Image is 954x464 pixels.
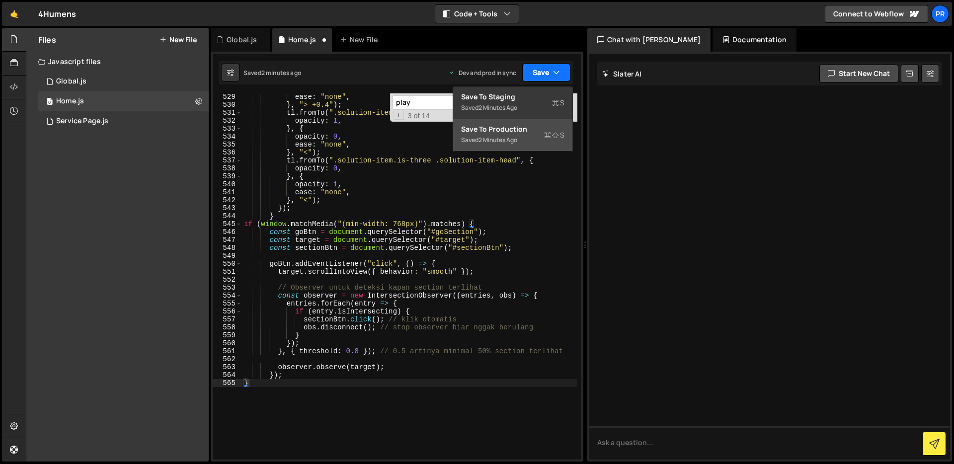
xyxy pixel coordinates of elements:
[213,117,242,125] div: 532
[56,117,108,126] div: Service Page.js
[213,125,242,133] div: 533
[213,244,242,252] div: 548
[435,5,519,23] button: Code + Tools
[213,188,242,196] div: 541
[213,156,242,164] div: 537
[213,133,242,141] div: 534
[56,97,84,106] div: Home.js
[461,102,564,114] div: Saved
[213,236,242,244] div: 547
[453,119,572,152] button: Save to ProductionS Saved2 minutes ago
[213,109,242,117] div: 531
[478,136,517,144] div: 2 minutes ago
[38,34,56,45] h2: Files
[213,292,242,300] div: 554
[213,196,242,204] div: 542
[26,52,209,72] div: Javascript files
[213,164,242,172] div: 538
[931,5,949,23] a: Pr
[38,72,209,91] : 16379/44316.js
[47,98,53,106] span: 0
[394,111,404,120] span: Toggle Replace mode
[213,204,242,212] div: 543
[552,98,564,108] span: S
[453,87,572,119] button: Save to StagingS Saved2 minutes ago
[522,64,570,81] button: Save
[288,35,316,45] div: Home.js
[453,86,573,152] div: Code + Tools
[213,308,242,315] div: 556
[825,5,928,23] a: Connect to Webflow
[819,65,898,82] button: Start new chat
[213,101,242,109] div: 530
[461,92,564,102] div: Save to Staging
[159,36,197,44] button: New File
[478,103,517,112] div: 2 minutes ago
[213,339,242,347] div: 560
[213,268,242,276] div: 551
[213,355,242,363] div: 562
[243,69,301,77] div: Saved
[213,141,242,149] div: 535
[213,347,242,355] div: 561
[213,180,242,188] div: 540
[213,371,242,379] div: 564
[213,212,242,220] div: 544
[213,315,242,323] div: 557
[213,284,242,292] div: 553
[213,172,242,180] div: 539
[544,130,564,140] span: S
[38,91,209,111] div: 16379/44317.js
[213,260,242,268] div: 550
[213,93,242,101] div: 529
[393,95,517,110] input: Search for
[602,69,642,78] h2: Slater AI
[2,2,26,26] a: 🤙
[56,77,86,86] div: Global.js
[213,149,242,156] div: 536
[38,111,209,131] div: 16379/44318.js
[213,300,242,308] div: 555
[404,112,434,120] span: 3 of 14
[227,35,257,45] div: Global.js
[461,124,564,134] div: Save to Production
[213,252,242,260] div: 549
[449,69,516,77] div: Dev and prod in sync
[213,220,242,228] div: 545
[213,228,242,236] div: 546
[38,8,76,20] div: 4Humens
[213,323,242,331] div: 558
[213,379,242,387] div: 565
[213,276,242,284] div: 552
[340,35,382,45] div: New File
[261,69,301,77] div: 2 minutes ago
[587,28,711,52] div: Chat with [PERSON_NAME]
[713,28,796,52] div: Documentation
[461,134,564,146] div: Saved
[213,331,242,339] div: 559
[213,363,242,371] div: 563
